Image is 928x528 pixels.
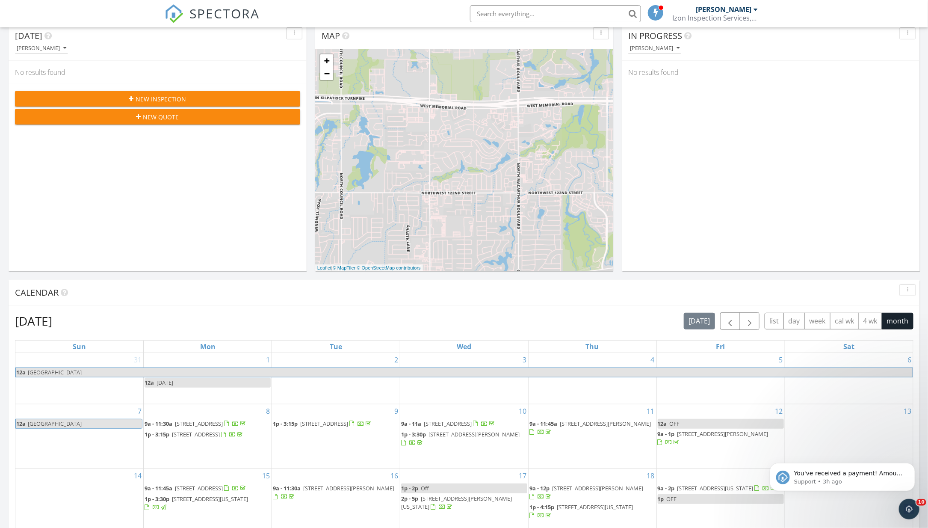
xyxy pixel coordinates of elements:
[804,313,830,329] button: week
[684,313,715,329] button: [DATE]
[264,404,272,418] a: Go to September 8, 2025
[273,484,394,500] a: 9a - 11:30a [STREET_ADDRESS][PERSON_NAME]
[517,469,528,483] a: Go to September 17, 2025
[720,312,740,330] button: Previous month
[37,33,148,41] p: Message from Support, sent 3h ago
[656,404,785,469] td: Go to September 12, 2025
[560,420,651,427] span: [STREET_ADDRESS][PERSON_NAME]
[401,420,421,427] span: 9a - 11a
[696,5,751,14] div: [PERSON_NAME]
[401,484,418,492] span: 1p - 2p
[899,499,919,519] iframe: Intercom live chat
[916,499,926,506] span: 10
[15,30,42,42] span: [DATE]
[132,353,143,367] a: Go to August 31, 2025
[628,30,682,42] span: In Progress
[145,430,244,438] a: 1p - 3:15p [STREET_ADDRESS]
[622,61,920,84] div: No results found
[528,353,656,404] td: Go to September 4, 2025
[315,264,423,272] div: |
[658,495,664,503] span: 1p
[584,341,601,353] a: Thursday
[357,265,421,270] a: © OpenStreetMap contributors
[740,312,760,330] button: Next month
[144,404,272,469] td: Go to September 8, 2025
[273,484,399,502] a: 9a - 11:30a [STREET_ADDRESS][PERSON_NAME]
[401,430,426,438] span: 1p - 3:30p
[272,353,400,404] td: Go to September 2, 2025
[529,419,656,437] a: 9a - 11:45a [STREET_ADDRESS][PERSON_NAME]
[521,353,528,367] a: Go to September 3, 2025
[273,484,301,492] span: 9a - 11:30a
[529,502,656,521] a: 1p - 4:15p [STREET_ADDRESS][US_STATE]
[774,404,785,418] a: Go to September 12, 2025
[470,5,641,22] input: Search everything...
[393,353,400,367] a: Go to September 2, 2025
[15,353,144,404] td: Go to August 31, 2025
[145,484,271,494] a: 9a - 11:45a [STREET_ADDRESS]
[15,91,300,107] button: New Inspection
[777,353,785,367] a: Go to September 5, 2025
[401,419,527,429] a: 9a - 11a [STREET_ADDRESS]
[628,43,681,54] button: [PERSON_NAME]
[785,353,913,404] td: Go to September 6, 2025
[906,353,913,367] a: Go to September 6, 2025
[645,469,656,483] a: Go to September 18, 2025
[401,420,496,427] a: 9a - 11a [STREET_ADDRESS]
[273,420,372,427] a: 1p - 3:15p [STREET_ADDRESS]
[9,61,307,84] div: No results found
[677,484,754,492] span: [STREET_ADDRESS][US_STATE]
[429,430,520,438] span: [STREET_ADDRESS][PERSON_NAME]
[172,430,220,438] span: [STREET_ADDRESS]
[785,404,913,469] td: Go to September 13, 2025
[677,430,768,438] span: [STREET_ADDRESS][PERSON_NAME]
[273,419,399,429] a: 1p - 3:15p [STREET_ADDRESS]
[649,353,656,367] a: Go to September 4, 2025
[658,420,667,427] span: 12a
[658,484,675,492] span: 9a - 2p
[317,265,331,270] a: Leaflet
[303,484,394,492] span: [STREET_ADDRESS][PERSON_NAME]
[401,495,512,510] span: [STREET_ADDRESS][PERSON_NAME][US_STATE]
[145,484,172,492] span: 9a - 11:45a
[455,341,473,353] a: Wednesday
[328,341,344,353] a: Tuesday
[517,404,528,418] a: Go to September 10, 2025
[389,469,400,483] a: Go to September 16, 2025
[421,484,429,492] span: Off
[16,419,26,428] span: 12a
[529,484,550,492] span: 9a - 12p
[320,54,333,67] a: Zoom in
[529,420,651,436] a: 9a - 11:45a [STREET_ADDRESS][PERSON_NAME]
[424,420,472,427] span: [STREET_ADDRESS]
[333,265,356,270] a: © MapTiler
[28,368,82,376] span: [GEOGRAPHIC_DATA]
[658,484,778,492] a: 9a - 2p [STREET_ADDRESS][US_STATE]
[143,113,179,122] span: New Quote
[15,312,52,329] h2: [DATE]
[145,430,271,440] a: 1p - 3:15p [STREET_ADDRESS]
[670,420,680,427] span: OFF
[145,484,247,492] a: 9a - 11:45a [STREET_ADDRESS]
[165,4,183,23] img: The Best Home Inspection Software - Spectora
[15,404,144,469] td: Go to September 7, 2025
[17,45,66,51] div: [PERSON_NAME]
[145,419,271,429] a: 9a - 11:30a [STREET_ADDRESS]
[401,494,527,512] a: 2p - 5p [STREET_ADDRESS][PERSON_NAME][US_STATE]
[145,420,172,427] span: 9a - 11:30a
[136,95,186,104] span: New Inspection
[175,484,223,492] span: [STREET_ADDRESS]
[157,379,173,386] span: [DATE]
[144,353,272,404] td: Go to September 1, 2025
[198,341,217,353] a: Monday
[145,495,248,511] a: 1p - 3:30p [STREET_ADDRESS][US_STATE]
[264,353,272,367] a: Go to September 1, 2025
[757,445,928,505] iframe: Intercom notifications message
[658,430,768,446] a: 9a - 1p [STREET_ADDRESS][PERSON_NAME]
[322,30,340,42] span: Map
[401,430,520,446] a: 1p - 3:30p [STREET_ADDRESS][PERSON_NAME]
[172,495,248,503] span: [STREET_ADDRESS][US_STATE]
[136,404,143,418] a: Go to September 7, 2025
